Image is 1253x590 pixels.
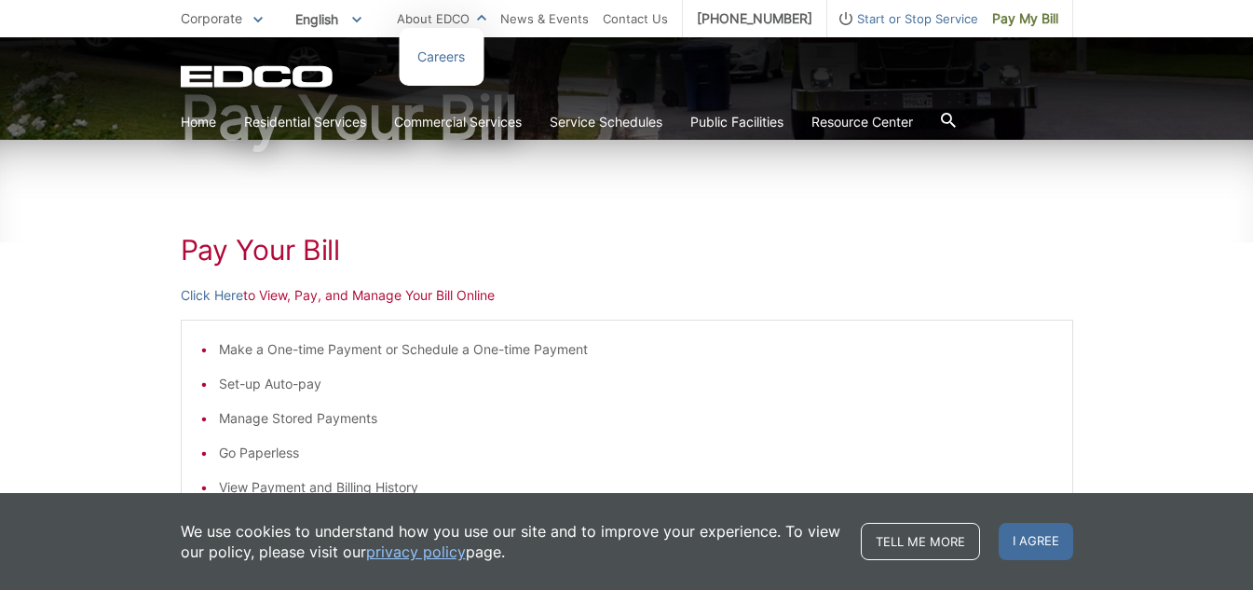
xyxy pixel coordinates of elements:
[366,542,466,562] a: privacy policy
[181,521,842,562] p: We use cookies to understand how you use our site and to improve your experience. To view our pol...
[219,408,1054,429] li: Manage Stored Payments
[181,285,1073,306] p: to View, Pay, and Manage Your Bill Online
[181,285,243,306] a: Click Here
[394,112,522,132] a: Commercial Services
[861,523,980,560] a: Tell me more
[181,65,335,88] a: EDCD logo. Return to the homepage.
[603,8,668,29] a: Contact Us
[219,443,1054,463] li: Go Paperless
[181,88,1073,147] h1: Pay Your Bill
[690,112,783,132] a: Public Facilities
[417,47,465,67] a: Careers
[811,112,913,132] a: Resource Center
[244,112,366,132] a: Residential Services
[181,112,216,132] a: Home
[219,477,1054,498] li: View Payment and Billing History
[181,233,1073,267] h1: Pay Your Bill
[999,523,1073,560] span: I agree
[500,8,589,29] a: News & Events
[992,8,1058,29] span: Pay My Bill
[181,10,242,26] span: Corporate
[550,112,662,132] a: Service Schedules
[281,4,375,34] span: English
[397,8,486,29] a: About EDCO
[219,374,1054,394] li: Set-up Auto-pay
[219,339,1054,360] li: Make a One-time Payment or Schedule a One-time Payment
